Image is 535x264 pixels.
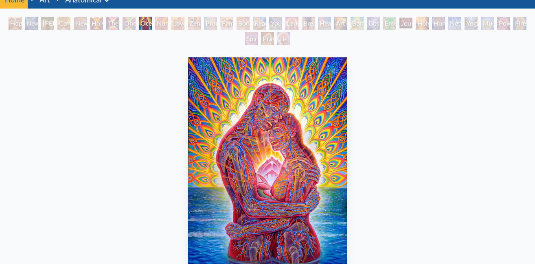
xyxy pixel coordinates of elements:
div: Family [220,17,233,30]
div: Love Circuit [171,17,184,30]
div: Hope [9,17,22,30]
div: One Taste [123,17,136,30]
div: Holy Grail [90,17,103,30]
div: Ocean of Love Bliss [139,17,152,30]
div: Young & Old [269,17,282,30]
div: Reading [253,17,266,30]
div: Praying Hands [261,32,274,45]
div: Bond [351,17,364,30]
div: Healing [318,17,331,30]
div: Cosmic Lovers [367,17,380,30]
div: Zena Lotus [188,17,201,30]
div: Human Geometry [432,17,445,30]
div: Spirit Animates the Flesh [245,32,258,45]
div: Emerald Grail [383,17,396,30]
div: Breathing [302,17,315,30]
div: [PERSON_NAME] & Eve [41,17,54,30]
div: Nursing [155,17,168,30]
div: Promise [204,17,217,30]
div: Artist's Hand [334,17,347,30]
div: New Man [DEMOGRAPHIC_DATA]: [DEMOGRAPHIC_DATA] Mind [25,17,38,30]
div: Contemplation [57,17,70,30]
div: Boo-boo [237,17,250,30]
div: Networks [448,17,461,30]
div: Power to the Peaceful [497,17,510,30]
div: Holy Fire [416,17,429,30]
div: Be a Good Human Being [277,32,290,45]
div: Laughing Man [285,17,298,30]
div: Journey of the Wounded Healer [399,17,412,30]
div: Yogi & the Möbius Sphere [465,17,478,30]
div: Mudra [481,17,494,30]
div: Firewalking [513,17,526,30]
div: The Kiss [106,17,119,30]
div: New Man New Woman [74,17,87,30]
